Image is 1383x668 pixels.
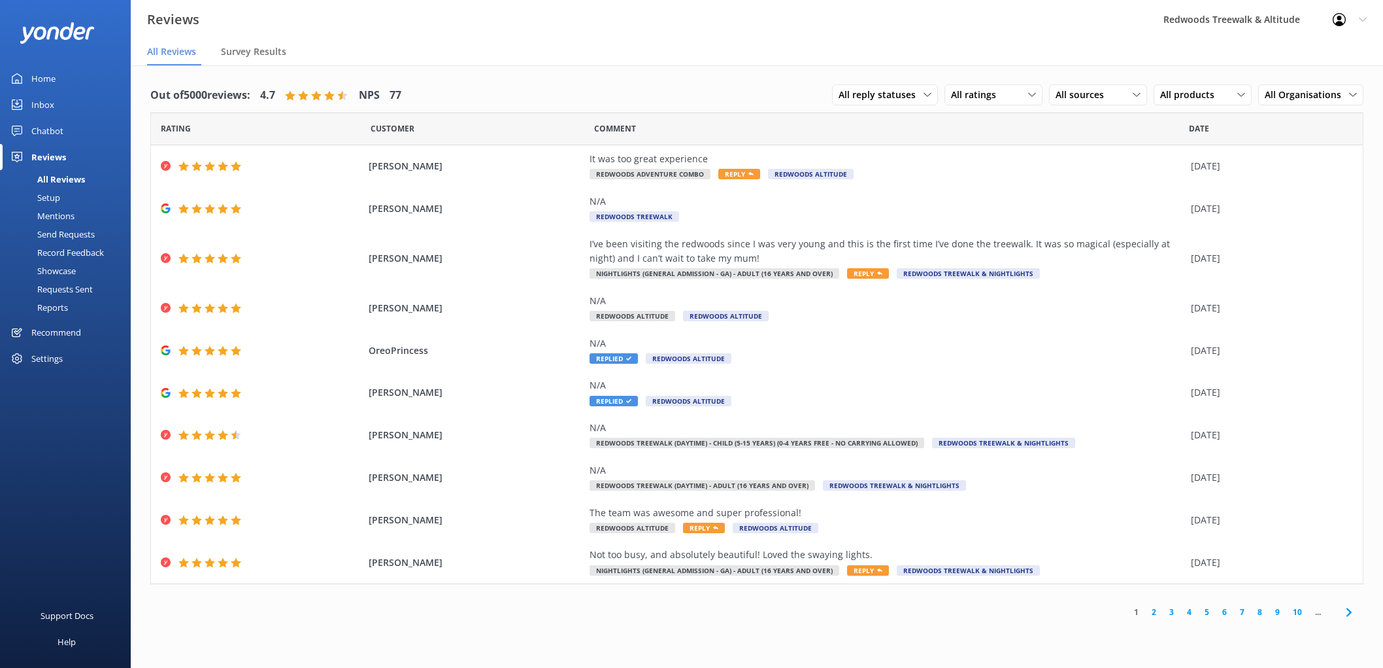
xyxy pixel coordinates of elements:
[590,152,1184,166] div: It was too great experience
[369,251,583,266] span: [PERSON_NAME]
[369,513,583,527] span: [PERSON_NAME]
[590,169,710,179] span: Redwoods Adventure Combo
[718,169,760,179] span: Reply
[369,428,583,442] span: [PERSON_NAME]
[20,22,95,44] img: yonder-white-logo.png
[161,122,191,135] span: Date
[8,243,131,262] a: Record Feedback
[369,385,583,400] span: [PERSON_NAME]
[369,159,583,173] span: [PERSON_NAME]
[31,118,63,144] div: Chatbot
[646,396,731,406] span: Redwoods Altitude
[1251,606,1269,618] a: 8
[369,343,583,358] span: OreoPrincess
[847,565,889,576] span: Reply
[1191,555,1346,570] div: [DATE]
[147,9,199,30] h3: Reviews
[8,262,131,280] a: Showcase
[594,122,636,135] span: Question
[1191,202,1346,216] div: [DATE]
[1191,470,1346,485] div: [DATE]
[590,421,1184,435] div: N/A
[590,268,839,279] span: Nightlights (General Admission - GA) - Adult (16 years and over)
[8,188,131,207] a: Setup
[8,298,68,317] div: Reports
[1189,122,1209,135] span: Date
[221,45,286,58] span: Survey Results
[8,207,75,225] div: Mentions
[847,268,889,279] span: Reply
[150,87,250,104] h4: Out of 5000 reviews:
[590,211,679,222] span: Redwoods Treewalk
[369,301,583,315] span: [PERSON_NAME]
[8,225,95,243] div: Send Requests
[646,353,731,364] span: Redwoods Altitude
[8,243,104,262] div: Record Feedback
[58,629,76,655] div: Help
[951,88,1004,102] span: All ratings
[8,188,60,207] div: Setup
[1191,513,1346,527] div: [DATE]
[359,87,380,104] h4: NPS
[1127,606,1145,618] a: 1
[1269,606,1286,618] a: 9
[390,87,401,104] h4: 77
[1233,606,1251,618] a: 7
[1191,385,1346,400] div: [DATE]
[8,262,76,280] div: Showcase
[1308,606,1327,618] span: ...
[147,45,196,58] span: All Reviews
[683,311,769,321] span: Redwoods Altitude
[31,92,54,118] div: Inbox
[897,268,1040,279] span: Redwoods Treewalk & Nightlights
[823,480,966,491] span: Redwoods Treewalk & Nightlights
[590,336,1184,351] div: N/A
[369,470,583,485] span: [PERSON_NAME]
[8,280,131,298] a: Requests Sent
[31,319,81,345] div: Recommend
[932,438,1075,448] span: Redwoods Treewalk & Nightlights
[260,87,275,104] h4: 4.7
[590,565,839,576] span: Nightlights (General Admission - GA) - Adult (16 years and over)
[590,194,1184,209] div: N/A
[1216,606,1233,618] a: 6
[590,523,675,533] span: Redwoods Altitude
[590,463,1184,478] div: N/A
[590,237,1184,266] div: I’ve been visiting the redwoods since I was very young and this is the first time I’ve done the t...
[8,207,131,225] a: Mentions
[590,353,638,364] span: Replied
[1191,251,1346,266] div: [DATE]
[897,565,1040,576] span: Redwoods Treewalk & Nightlights
[1191,428,1346,442] div: [DATE]
[590,378,1184,393] div: N/A
[369,202,583,216] span: [PERSON_NAME]
[8,298,131,317] a: Reports
[369,555,583,570] span: [PERSON_NAME]
[1180,606,1198,618] a: 4
[1286,606,1308,618] a: 10
[590,480,815,491] span: Redwoods Treewalk (Daytime) - Adult (16 years and over)
[1265,88,1349,102] span: All Organisations
[683,523,725,533] span: Reply
[590,548,1184,562] div: Not too busy, and absolutely beautiful! Loved the swaying lights.
[1191,301,1346,315] div: [DATE]
[1145,606,1163,618] a: 2
[8,225,131,243] a: Send Requests
[590,506,1184,520] div: The team was awesome and super professional!
[8,170,131,188] a: All Reviews
[31,144,66,170] div: Reviews
[590,294,1184,308] div: N/A
[839,88,924,102] span: All reply statuses
[590,396,638,406] span: Replied
[590,311,675,321] span: Redwoods Altitude
[31,65,56,92] div: Home
[590,438,924,448] span: Redwoods Treewalk (Daytime) - Child (5-15 years) (0-4 years free - no carrying allowed)
[1191,159,1346,173] div: [DATE]
[733,523,818,533] span: Redwoods Altitude
[1160,88,1222,102] span: All products
[41,603,93,629] div: Support Docs
[31,345,63,372] div: Settings
[1163,606,1180,618] a: 3
[8,280,93,298] div: Requests Sent
[1198,606,1216,618] a: 5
